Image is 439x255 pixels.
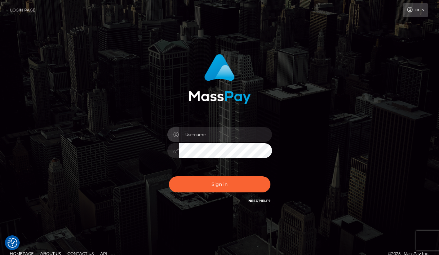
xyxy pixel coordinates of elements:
a: Login Page [10,3,35,17]
input: Username... [179,127,272,142]
button: Consent Preferences [8,238,17,248]
a: Need Help? [248,199,270,203]
button: Sign in [169,176,270,192]
a: Login [403,3,428,17]
img: Revisit consent button [8,238,17,248]
img: MassPay Login [189,54,251,104]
